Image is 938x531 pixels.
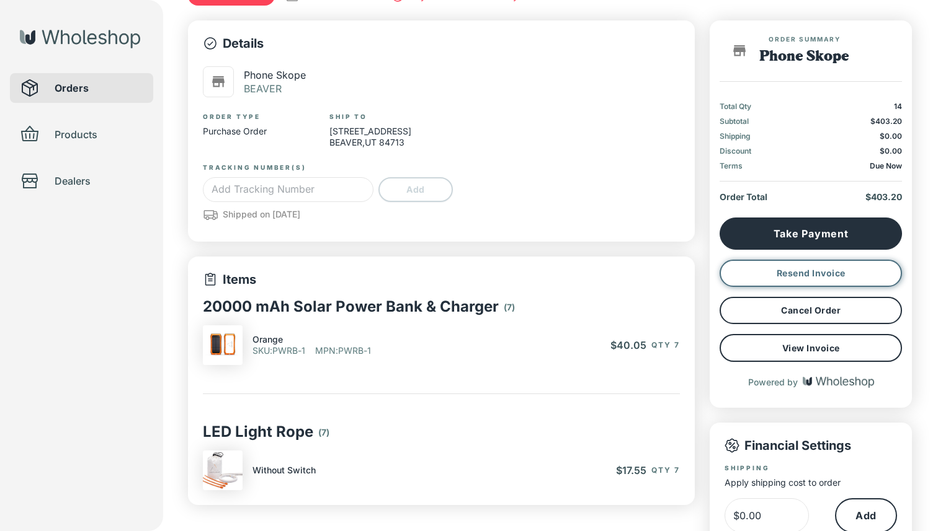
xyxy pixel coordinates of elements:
p: Subtotal [720,116,749,126]
p: Items [203,271,256,287]
p: Purchase Order [203,126,267,137]
p: Order Total [720,191,767,203]
img: IMG_6196_2.jpg [203,325,243,365]
span: $17.55 [616,464,646,476]
p: Powered by [748,377,798,387]
button: View Invoice [720,334,902,362]
label: Tracking Number(s) [203,163,306,172]
span: Order Summary [759,35,849,48]
p: Orange [252,334,283,345]
span: Orders [55,81,143,95]
span: Dealers [55,173,143,188]
p: [STREET_ADDRESS] [329,126,411,137]
h1: Phone Skope [759,48,849,66]
p: 20000 mAh Solar Power Bank & Charger [203,297,499,315]
div: Dealers [10,166,153,196]
p: Details [203,35,680,51]
span: Qty 7 [651,465,680,475]
button: Take Payment [720,217,902,250]
div: Orders [10,73,153,103]
span: $0.00 [880,131,902,141]
img: Wholeshop logo [803,377,874,388]
p: Financial Settings [725,437,851,454]
p: LED Light Rope [203,423,313,441]
p: Terms [720,161,743,171]
p: SKU : PWRB-1 [252,345,305,356]
img: Wholeshop logo [20,30,140,48]
p: Shipping [720,131,751,141]
p: Discount [720,146,751,156]
span: $403.20 [870,116,902,126]
img: IMG_7875_06d0c7a8-b9cd-45a4-8869-6cf911e23c44.jpg [203,450,243,490]
span: $0.00 [880,146,902,156]
p: Phone Skope [244,68,306,82]
label: Order Type [203,112,261,121]
div: Products [10,120,153,149]
p: MPN : PWRB-1 [315,345,371,356]
span: Qty 7 [651,340,680,349]
span: $403.20 [865,191,902,202]
input: Add Tracking Number [203,177,373,202]
p: 14 [894,102,902,112]
button: Resend Invoice [720,260,902,287]
p: BEAVER [244,82,306,95]
p: ( 7 ) [504,299,515,315]
p: Total Qty [720,102,751,112]
p: Apply shipping cost to order [725,477,897,488]
p: ( 7 ) [318,424,329,441]
span: $40.05 [610,339,646,351]
label: Ship To [329,112,367,121]
p: BEAVER , UT 84713 [329,137,411,148]
label: Shipping [725,463,769,472]
span: Products [55,127,143,142]
p: Shipped on [DATE] [223,208,300,221]
p: Without Switch [252,465,316,476]
p: Due Now [870,161,902,171]
button: Cancel Order [720,297,902,324]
